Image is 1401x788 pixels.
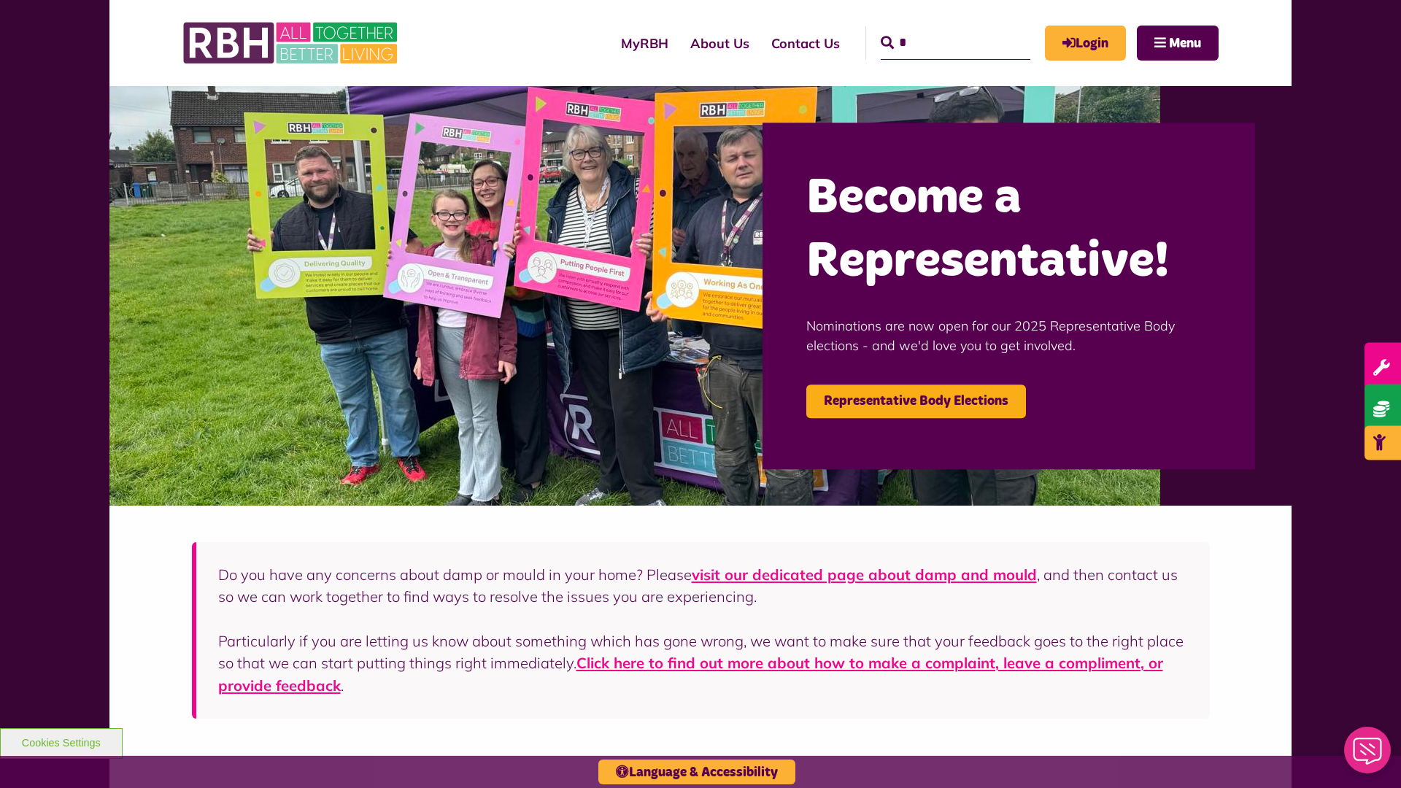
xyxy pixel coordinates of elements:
[692,565,1037,584] a: visit our dedicated page about damp and mould
[109,86,1160,506] img: Image (22)
[806,166,1211,295] h2: Become a Representative!
[1045,26,1126,61] a: MyRBH
[760,23,851,64] a: Contact Us
[598,760,795,784] button: Language & Accessibility
[218,654,1163,694] a: Click here to find out more about how to make a complaint, leave a compliment, or provide feedback
[182,15,401,72] img: RBH
[806,294,1211,377] p: Nominations are now open for our 2025 Representative Body elections - and we'd love you to get in...
[218,630,1188,697] p: Particularly if you are letting us know about something which has gone wrong, we want to make sur...
[806,385,1026,418] a: Representative Body Elections
[1169,37,1201,50] span: Menu
[679,23,760,64] a: About Us
[1137,26,1219,61] button: Navigation
[881,26,1030,60] input: Search
[1335,722,1401,788] iframe: Netcall Web Assistant for live chat
[610,23,679,64] a: MyRBH
[218,564,1188,609] p: Do you have any concerns about damp or mould in your home? Please , and then contact us so we can...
